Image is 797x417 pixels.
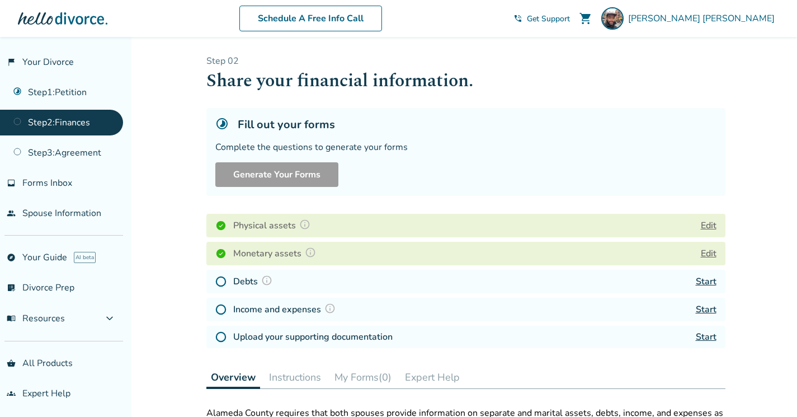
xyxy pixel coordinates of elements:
img: Not Started [215,276,227,287]
a: phone_in_talkGet Support [513,13,570,24]
h4: Physical assets [233,218,314,233]
iframe: Chat Widget [741,363,797,417]
h1: Share your financial information. [206,67,725,95]
span: shopping_basket [7,359,16,368]
a: Start [696,331,716,343]
img: Not Started [215,304,227,315]
button: Overview [206,366,260,389]
img: Completed [215,248,227,259]
button: Instructions [265,366,326,388]
img: Question Mark [305,247,316,258]
img: Kevin Selhi [601,7,624,30]
div: Complete the questions to generate your forms [215,141,716,153]
button: My Forms(0) [330,366,396,388]
span: menu_book [7,314,16,323]
span: flag_2 [7,58,16,67]
span: expand_more [103,312,116,325]
span: shopping_cart [579,12,592,25]
span: groups [7,389,16,398]
a: Start [696,275,716,288]
img: Not Started [215,331,227,343]
span: Get Support [527,13,570,24]
img: Question Mark [299,219,310,230]
span: phone_in_talk [513,14,522,23]
h4: Upload your supporting documentation [233,330,393,344]
h4: Income and expenses [233,302,339,317]
img: Completed [215,220,227,231]
h4: Monetary assets [233,246,319,261]
span: people [7,209,16,218]
button: Edit [701,219,716,232]
a: Schedule A Free Info Call [239,6,382,31]
button: Generate Your Forms [215,162,338,187]
p: Step 0 2 [206,55,725,67]
button: Expert Help [400,366,464,388]
a: Start [696,303,716,316]
img: Question Mark [324,303,336,314]
span: Resources [7,312,65,325]
span: [PERSON_NAME] [PERSON_NAME] [628,12,779,25]
button: Edit [701,247,716,260]
h4: Debts [233,274,276,289]
span: list_alt_check [7,283,16,292]
span: explore [7,253,16,262]
img: Question Mark [261,275,272,286]
h5: Fill out your forms [238,117,335,132]
span: Forms Inbox [22,177,72,189]
span: inbox [7,179,16,188]
span: AI beta [74,252,96,263]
